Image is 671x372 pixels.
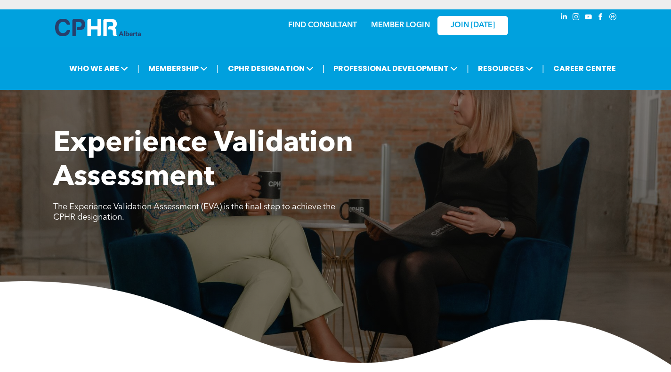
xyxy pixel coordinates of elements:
a: facebook [596,12,606,24]
li: | [467,59,469,78]
a: JOIN [DATE] [437,16,508,35]
a: youtube [583,12,594,24]
a: instagram [571,12,582,24]
span: MEMBERSHIP [146,60,210,77]
span: PROFESSIONAL DEVELOPMENT [331,60,461,77]
span: Experience Validation Assessment [53,130,353,192]
a: FIND CONSULTANT [288,22,357,29]
img: A blue and white logo for cp alberta [55,19,141,36]
span: WHO WE ARE [66,60,131,77]
li: | [542,59,544,78]
span: The Experience Validation Assessment (EVA) is the final step to achieve the CPHR designation. [53,203,335,222]
li: | [323,59,325,78]
li: | [217,59,219,78]
a: Social network [608,12,618,24]
span: JOIN [DATE] [451,21,495,30]
a: CAREER CENTRE [550,60,619,77]
li: | [137,59,139,78]
a: MEMBER LOGIN [371,22,430,29]
a: linkedin [559,12,569,24]
span: CPHR DESIGNATION [225,60,316,77]
span: RESOURCES [475,60,536,77]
